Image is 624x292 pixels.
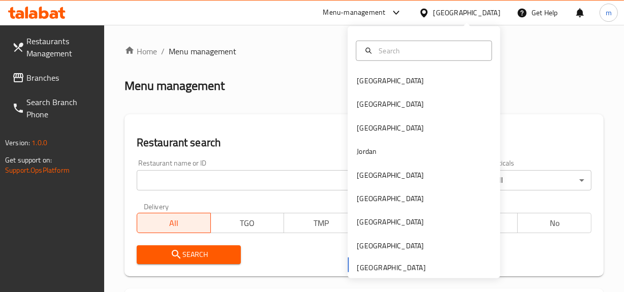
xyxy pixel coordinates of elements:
span: 1.0.0 [32,136,47,149]
span: Get support on: [5,153,52,167]
div: [GEOGRAPHIC_DATA] [357,75,424,86]
a: Search Branch Phone [4,90,104,126]
span: Search [145,248,233,261]
div: [GEOGRAPHIC_DATA] [357,240,424,251]
button: Search [137,245,241,264]
div: [GEOGRAPHIC_DATA] [357,193,424,204]
div: [GEOGRAPHIC_DATA] [357,122,424,134]
span: TGO [215,216,280,231]
nav: breadcrumb [124,45,604,57]
li: / [161,45,165,57]
a: Home [124,45,157,57]
span: No [522,216,587,231]
div: [GEOGRAPHIC_DATA] [357,216,424,228]
span: All [141,216,207,231]
div: Jordan [357,146,377,157]
div: All [487,170,591,190]
button: TGO [210,213,285,233]
div: Menu-management [323,7,386,19]
div: [GEOGRAPHIC_DATA] [357,99,424,110]
a: Branches [4,66,104,90]
button: No [517,213,591,233]
button: All [137,213,211,233]
div: [GEOGRAPHIC_DATA] [433,7,501,18]
label: Delivery [144,203,169,210]
a: Restaurants Management [4,29,104,66]
span: Branches [26,72,96,84]
input: Search [375,45,485,56]
div: [GEOGRAPHIC_DATA] [357,169,424,180]
a: Support.OpsPlatform [5,164,70,177]
h2: Restaurant search [137,135,591,150]
span: Menu management [169,45,236,57]
input: Search for restaurant name or ID.. [137,170,358,190]
span: m [606,7,612,18]
button: TMP [284,213,358,233]
span: Version: [5,136,30,149]
span: Search Branch Phone [26,96,96,120]
span: TMP [288,216,354,231]
span: Restaurants Management [26,35,96,59]
h2: Menu management [124,78,225,94]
